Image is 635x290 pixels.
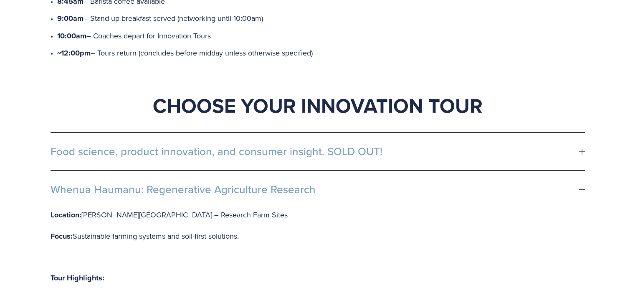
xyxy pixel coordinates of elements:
[57,13,83,24] strong: 9:00am
[57,48,91,58] strong: ~12:00pm
[51,171,585,208] button: Whenua Haumanu: Regenerative Agriculture Research
[51,183,579,196] span: Whenua Haumanu: Regenerative Agriculture Research
[51,272,104,283] strong: Tour Highlights:
[51,209,81,220] strong: Location:
[57,46,585,60] p: – Tours return (concludes before midday unless otherwise specified)
[51,229,425,243] p: Sustainable farming systems and soil-first solutions.
[57,29,585,43] p: – Coaches depart for Innovation Tours
[51,231,73,242] strong: Focus:
[51,208,425,222] p: [PERSON_NAME][GEOGRAPHIC_DATA] – Research Farm Sites
[51,145,579,158] span: Food science, product innovation, and consumer insight. SOLD OUT!
[51,133,585,170] button: Food science, product innovation, and consumer insight. SOLD OUT!
[51,93,585,118] h1: Choose Your Innovation Tour
[57,30,86,41] strong: 10:00am
[57,12,585,25] p: – Stand-up breakfast served (networking until 10:00am)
